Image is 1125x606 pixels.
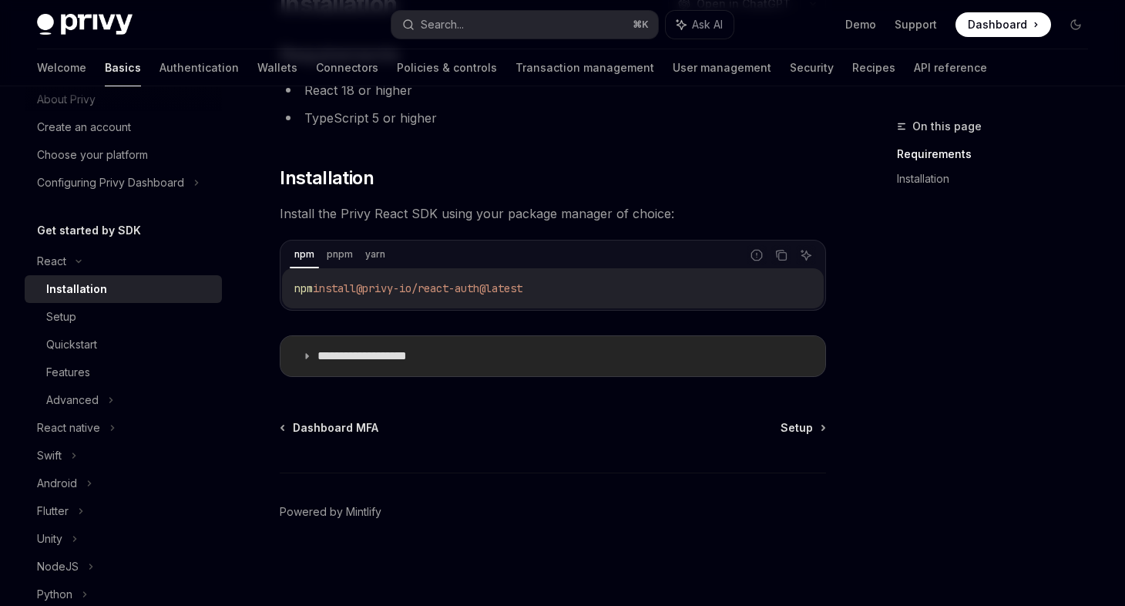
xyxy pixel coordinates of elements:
div: Android [37,474,77,493]
a: Installation [25,275,222,303]
a: Features [25,359,222,386]
div: Quickstart [46,335,97,354]
a: Installation [897,167,1100,191]
span: Dashboard MFA [293,420,378,436]
img: dark logo [37,14,133,35]
a: Transaction management [515,49,654,86]
div: Swift [37,446,62,465]
a: Authentication [160,49,239,86]
div: Create an account [37,118,131,136]
div: npm [290,245,319,264]
a: Recipes [852,49,895,86]
div: Flutter [37,502,69,520]
span: ⌘ K [633,19,649,31]
button: Ask AI [796,245,816,265]
div: Configuring Privy Dashboard [37,173,184,192]
div: Search... [421,15,464,34]
a: Wallets [257,49,297,86]
a: Powered by Mintlify [280,504,381,520]
button: Copy the contents from the code block [771,245,791,265]
a: Dashboard MFA [281,420,378,436]
a: User management [673,49,771,86]
a: Welcome [37,49,86,86]
a: Create an account [25,113,222,141]
a: Setup [781,420,824,436]
a: Connectors [316,49,378,86]
div: Setup [46,308,76,326]
a: API reference [914,49,987,86]
a: Support [895,17,937,32]
a: Setup [25,303,222,331]
div: React native [37,419,100,437]
div: pnpm [322,245,358,264]
a: Choose your platform [25,141,222,169]
span: Install the Privy React SDK using your package manager of choice: [280,203,826,224]
span: @privy-io/react-auth@latest [356,281,522,295]
a: Requirements [897,142,1100,167]
li: TypeScript 5 or higher [280,107,826,129]
span: Dashboard [968,17,1027,32]
span: install [313,281,356,295]
a: Dashboard [955,12,1051,37]
span: Installation [280,166,374,190]
a: Basics [105,49,141,86]
div: Features [46,363,90,382]
button: Toggle dark mode [1063,12,1088,37]
a: Security [790,49,834,86]
div: Installation [46,280,107,298]
a: Demo [845,17,876,32]
div: yarn [361,245,390,264]
button: Ask AI [666,11,734,39]
li: React 18 or higher [280,79,826,101]
button: Report incorrect code [747,245,767,265]
h5: Get started by SDK [37,221,141,240]
span: Setup [781,420,813,436]
span: Ask AI [692,17,723,32]
span: On this page [912,117,982,136]
button: Search...⌘K [391,11,658,39]
a: Policies & controls [397,49,497,86]
div: Unity [37,530,62,548]
div: Advanced [46,391,99,409]
a: Quickstart [25,331,222,359]
div: React [37,252,66,271]
div: NodeJS [37,557,79,576]
span: npm [294,281,313,295]
div: Python [37,585,72,604]
div: Choose your platform [37,146,148,164]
